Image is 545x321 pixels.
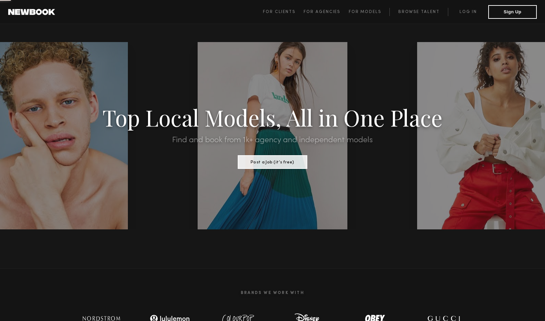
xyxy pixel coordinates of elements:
[488,5,537,19] button: Sign Up
[263,8,304,16] a: For Clients
[67,282,478,304] h2: Brands We Work With
[41,107,504,128] h1: Top Local Models, All in One Place
[238,158,307,165] a: Post a Job (it’s free)
[304,8,348,16] a: For Agencies
[238,155,307,169] button: Post a Job (it’s free)
[263,10,295,14] span: For Clients
[349,10,381,14] span: For Models
[389,8,448,16] a: Browse Talent
[448,8,488,16] a: Log in
[41,136,504,144] h2: Find and book from 1k+ agency and independent models
[349,8,390,16] a: For Models
[304,10,340,14] span: For Agencies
